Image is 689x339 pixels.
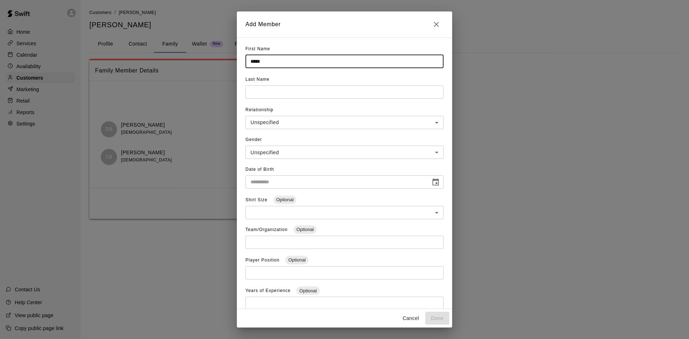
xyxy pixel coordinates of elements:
button: Cancel [399,312,422,325]
span: Relationship [245,107,273,112]
span: Optional [273,197,296,202]
span: Years of Experience [245,288,292,293]
div: Unspecified [245,146,444,159]
span: Gender [245,137,262,142]
button: Choose date [428,175,443,189]
span: Team/Organization [245,227,289,232]
h2: Add Member [237,11,452,37]
span: Last Name [245,77,269,82]
span: Optional [285,257,308,263]
span: Optional [294,227,317,232]
span: Player Position [245,258,281,263]
span: Optional [296,288,319,293]
span: First Name [245,46,270,51]
button: Close [429,17,444,32]
span: Shirt Size [245,197,269,202]
span: Date of Birth [245,167,274,172]
div: Unspecified [245,116,444,129]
